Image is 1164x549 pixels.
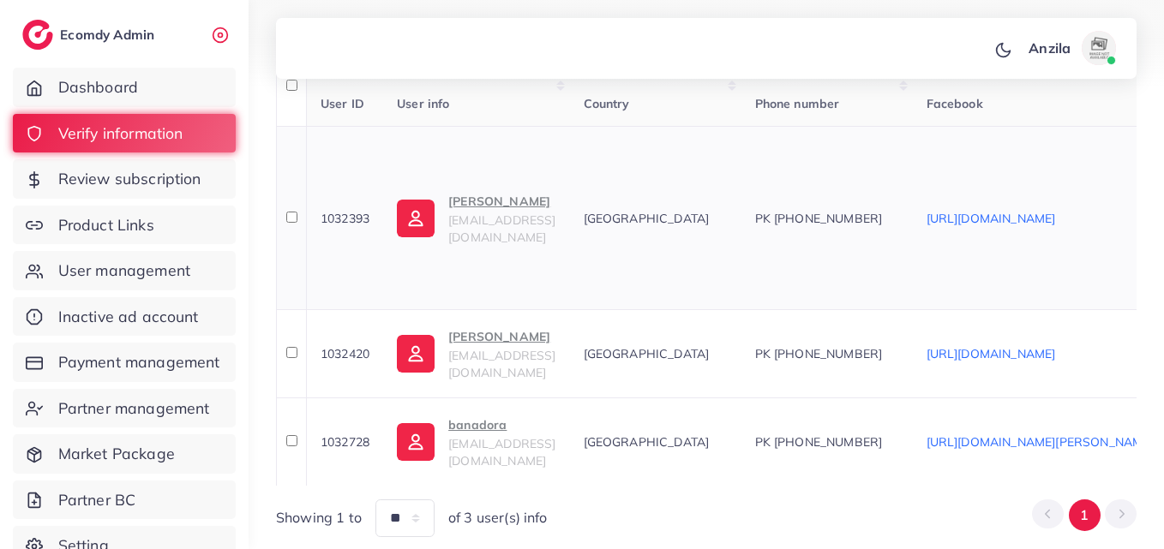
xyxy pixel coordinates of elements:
span: Partner management [58,397,210,420]
span: Country [584,96,630,111]
span: Inactive ad account [58,306,199,328]
p: [PERSON_NAME] [448,326,555,347]
span: Partner BC [58,489,136,511]
span: [EMAIL_ADDRESS][DOMAIN_NAME] [448,212,555,245]
span: [GEOGRAPHIC_DATA] [584,434,710,450]
span: of 3 user(s) info [448,508,548,528]
a: [URL][DOMAIN_NAME] [927,346,1056,361]
img: avatar [1082,31,1116,65]
span: [GEOGRAPHIC_DATA] [584,346,710,361]
span: Dashboard [58,76,138,98]
a: Dashboard [13,68,236,107]
span: 1032728 [321,434,369,450]
a: User management [13,251,236,290]
a: Payment management [13,343,236,382]
p: banadora [448,415,555,435]
span: PK [PHONE_NUMBER] [755,211,883,226]
a: banadora[EMAIL_ADDRESS][DOMAIN_NAME] [397,415,555,470]
span: Review subscription [58,168,201,190]
span: User management [58,260,190,282]
span: User ID [321,96,364,111]
span: Facebook [927,96,983,111]
span: Showing 1 to [276,508,362,528]
span: [EMAIL_ADDRESS][DOMAIN_NAME] [448,436,555,468]
span: Product Links [58,214,154,236]
a: [URL][DOMAIN_NAME] [927,211,1056,226]
span: [GEOGRAPHIC_DATA] [584,211,710,226]
img: ic-user-info.36bf1079.svg [397,200,435,237]
a: Partner management [13,389,236,428]
a: logoEcomdy Admin [22,20,159,50]
a: [PERSON_NAME][EMAIL_ADDRESS][DOMAIN_NAME] [397,326,555,382]
a: Product Links [13,206,236,245]
p: Anzila [1029,38,1071,58]
button: Go to page 1 [1069,499,1101,531]
img: ic-user-info.36bf1079.svg [397,423,435,461]
span: Payment management [58,351,220,373]
span: 1032420 [321,346,369,361]
span: Verify information [58,122,183,145]
ul: Pagination [1032,499,1137,531]
img: logo [22,20,53,50]
span: PK [PHONE_NUMBER] [755,434,883,450]
h2: Ecomdy Admin [60,27,159,43]
span: User info [397,96,449,111]
span: Phone number [755,96,840,111]
a: Inactive ad account [13,297,236,337]
a: [URL][DOMAIN_NAME][PERSON_NAME] [927,434,1154,450]
a: Anzilaavatar [1019,31,1123,65]
img: ic-user-info.36bf1079.svg [397,335,435,373]
a: Partner BC [13,480,236,520]
span: PK [PHONE_NUMBER] [755,346,883,361]
span: 1032393 [321,211,369,226]
span: [EMAIL_ADDRESS][DOMAIN_NAME] [448,348,555,380]
a: Market Package [13,434,236,474]
a: Review subscription [13,159,236,199]
a: Verify information [13,114,236,153]
span: Market Package [58,443,175,465]
a: [PERSON_NAME][EMAIL_ADDRESS][DOMAIN_NAME] [397,191,555,247]
p: [PERSON_NAME] [448,191,555,212]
